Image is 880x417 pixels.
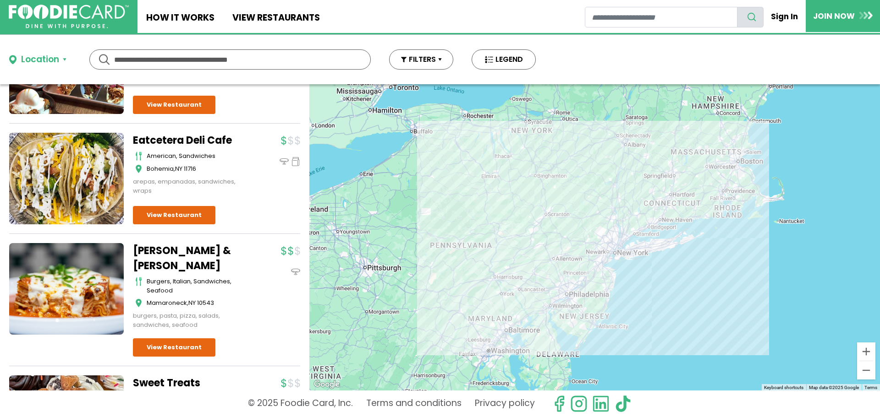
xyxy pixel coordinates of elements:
[147,298,187,307] span: Mamaroneck
[614,395,632,412] img: tiktok.svg
[133,375,247,390] a: Sweet Treats
[312,379,342,390] a: Open this area in Google Maps (opens a new window)
[147,152,247,161] div: american, sandwiches
[550,395,568,412] svg: check us out on facebook
[764,385,803,391] button: Keyboard shortcuts
[764,6,806,27] a: Sign In
[147,164,247,173] div: ,
[133,243,247,273] a: [PERSON_NAME] & [PERSON_NAME]
[9,5,129,29] img: FoodieCard; Eat, Drink, Save, Donate
[472,49,536,70] button: LEGEND
[475,395,535,412] a: Privacy policy
[147,298,247,308] div: ,
[133,133,247,148] a: Eatcetera Deli Cafe
[133,338,215,357] a: View Restaurant
[366,395,462,412] a: Terms and conditions
[737,7,764,27] button: search
[291,157,300,166] img: pickup_icon.svg
[188,298,196,307] span: NY
[9,53,66,66] button: Location
[133,311,247,329] div: burgers, pasta, pizza, salads, sandwiches, seafood
[133,96,215,114] a: View Restaurant
[389,49,453,70] button: FILTERS
[133,177,247,195] div: arepas, empanadas, sandwiches, wraps
[175,164,182,173] span: NY
[857,361,875,379] button: Zoom out
[147,164,174,173] span: Bohemia
[809,385,859,390] span: Map data ©2025 Google
[135,152,142,161] img: cutlery_icon.svg
[280,157,289,166] img: dinein_icon.svg
[184,164,196,173] span: 11716
[135,298,142,308] img: map_icon.svg
[248,395,353,412] p: © 2025 Foodie Card, Inc.
[592,395,610,412] img: linkedin.svg
[133,206,215,224] a: View Restaurant
[291,267,300,276] img: dinein_icon.svg
[585,7,737,27] input: restaurant search
[147,277,247,295] div: burgers, italian, sandwiches, seafood
[135,164,142,173] img: map_icon.svg
[135,277,142,286] img: cutlery_icon.svg
[21,53,59,66] div: Location
[857,342,875,361] button: Zoom in
[197,298,214,307] span: 10543
[312,379,342,390] img: Google
[864,385,877,390] a: Terms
